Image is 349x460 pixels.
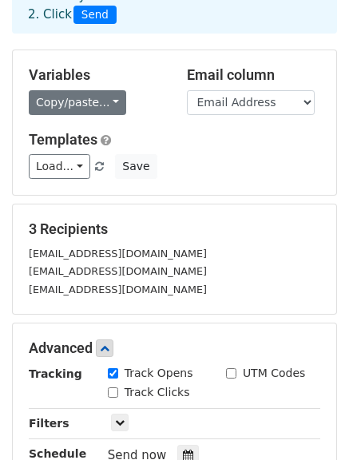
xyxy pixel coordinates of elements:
[29,248,207,260] small: [EMAIL_ADDRESS][DOMAIN_NAME]
[29,90,126,115] a: Copy/paste...
[125,384,190,401] label: Track Clicks
[73,6,117,25] span: Send
[29,220,320,238] h5: 3 Recipients
[29,417,69,430] strong: Filters
[29,339,320,357] h5: Advanced
[243,365,305,382] label: UTM Codes
[29,265,207,277] small: [EMAIL_ADDRESS][DOMAIN_NAME]
[29,131,97,148] a: Templates
[115,154,157,179] button: Save
[29,284,207,295] small: [EMAIL_ADDRESS][DOMAIN_NAME]
[187,66,321,84] h5: Email column
[29,154,90,179] a: Load...
[125,365,193,382] label: Track Opens
[29,367,82,380] strong: Tracking
[29,66,163,84] h5: Variables
[269,383,349,460] iframe: Chat Widget
[29,447,86,460] strong: Schedule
